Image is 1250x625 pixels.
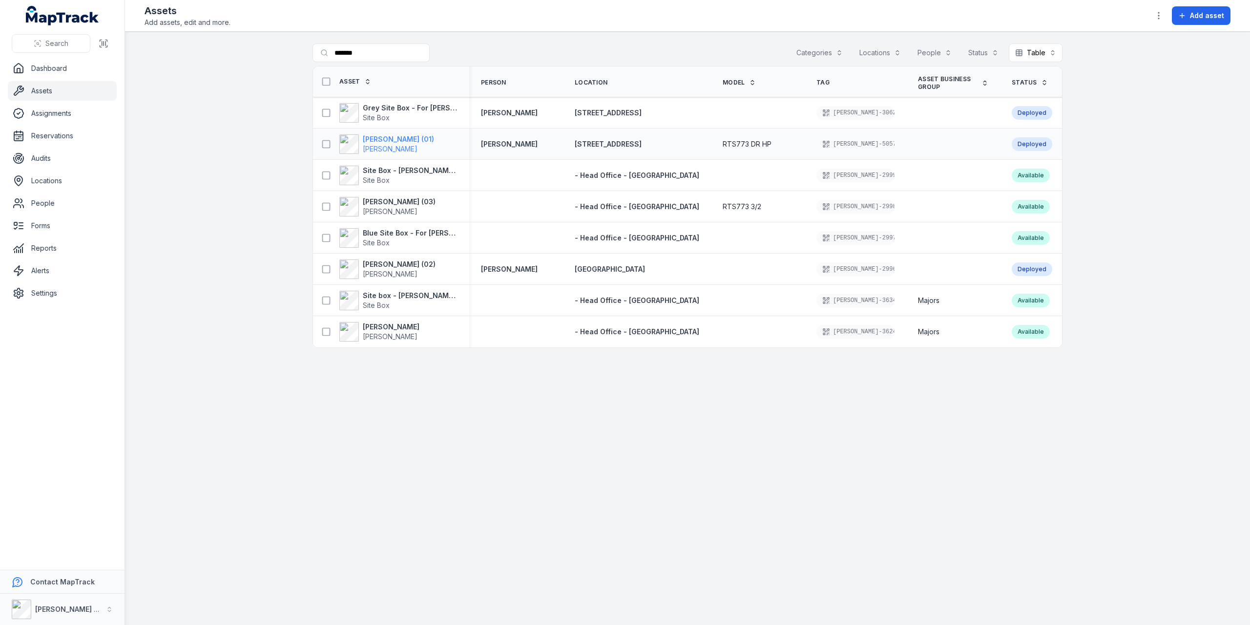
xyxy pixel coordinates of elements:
[1012,106,1052,120] div: Deployed
[8,81,117,101] a: Assets
[481,139,538,149] a: [PERSON_NAME]
[1172,6,1230,25] button: Add asset
[1012,294,1050,307] div: Available
[363,228,458,238] strong: Blue Site Box - For [PERSON_NAME] 2 (#2996)
[8,149,117,168] a: Audits
[339,78,360,86] span: Asset
[363,291,458,301] strong: Site box - [PERSON_NAME] (04)
[363,259,436,269] strong: [PERSON_NAME] (02)
[339,228,458,248] a: Blue Site Box - For [PERSON_NAME] 2 (#2996)Site Box
[911,43,958,62] button: People
[723,202,761,212] span: RTS773 3/2
[1012,200,1050,214] div: Available
[339,197,436,216] a: [PERSON_NAME] (03)[PERSON_NAME]
[575,202,699,212] a: - Head Office - [GEOGRAPHIC_DATA]
[8,171,117,191] a: Locations
[1012,137,1052,151] div: Deployed
[8,216,117,236] a: Forms
[575,296,699,304] span: - Head Office - [GEOGRAPHIC_DATA]
[8,283,117,303] a: Settings
[8,238,117,258] a: Reports
[575,265,645,273] span: [GEOGRAPHIC_DATA]
[481,79,506,86] span: Person
[1190,11,1224,21] span: Add asset
[363,166,458,175] strong: Site Box - [PERSON_NAME] (03)
[575,140,642,148] span: [STREET_ADDRESS]
[1012,79,1037,86] span: Status
[8,261,117,280] a: Alerts
[8,104,117,123] a: Assignments
[8,59,117,78] a: Dashboard
[575,139,642,149] a: [STREET_ADDRESS]
[962,43,1005,62] button: Status
[363,207,417,216] span: [PERSON_NAME]
[1009,43,1062,62] button: Table
[816,231,895,245] div: [PERSON_NAME]-2997
[723,79,745,86] span: Model
[363,238,390,247] span: Site Box
[575,327,699,336] span: - Head Office - [GEOGRAPHIC_DATA]
[363,103,458,113] strong: Grey Site Box - For [PERSON_NAME] 1 (#5057)
[35,605,103,613] strong: [PERSON_NAME] Air
[723,139,771,149] span: RTS773 DR HP
[918,327,939,337] span: Majors
[339,103,458,123] a: Grey Site Box - For [PERSON_NAME] 1 (#5057)Site Box
[363,332,417,341] span: [PERSON_NAME]
[339,291,458,310] a: Site box - [PERSON_NAME] (04)Site Box
[1012,169,1050,182] div: Available
[1012,262,1052,276] div: Deployed
[339,78,371,86] a: Asset
[816,79,830,86] span: Tag
[26,6,99,25] a: MapTrack
[481,108,538,118] a: [PERSON_NAME]
[575,79,607,86] span: Location
[918,75,988,91] a: Asset Business Group
[816,262,895,276] div: [PERSON_NAME]-2996
[816,325,895,339] div: [PERSON_NAME]-3624
[575,171,699,180] a: - Head Office - [GEOGRAPHIC_DATA]
[339,259,436,279] a: [PERSON_NAME] (02)[PERSON_NAME]
[363,301,390,309] span: Site Box
[918,75,978,91] span: Asset Business Group
[363,176,390,184] span: Site Box
[790,43,849,62] button: Categories
[918,296,939,305] span: Majors
[853,43,907,62] button: Locations
[145,4,230,18] h2: Assets
[363,145,417,153] span: [PERSON_NAME]
[145,18,230,27] span: Add assets, edit and more.
[481,264,538,274] a: [PERSON_NAME]
[1012,231,1050,245] div: Available
[363,270,417,278] span: [PERSON_NAME]
[30,578,95,586] strong: Contact MapTrack
[575,108,642,118] a: [STREET_ADDRESS]
[575,296,699,305] a: - Head Office - [GEOGRAPHIC_DATA]
[363,197,436,207] strong: [PERSON_NAME] (03)
[723,79,756,86] a: Model
[575,233,699,243] a: - Head Office - [GEOGRAPHIC_DATA]
[339,166,458,185] a: Site Box - [PERSON_NAME] (03)Site Box
[12,34,90,53] button: Search
[575,171,699,179] span: - Head Office - [GEOGRAPHIC_DATA]
[1012,325,1050,339] div: Available
[339,134,434,154] a: [PERSON_NAME] (01)[PERSON_NAME]
[363,134,434,144] strong: [PERSON_NAME] (01)
[363,113,390,122] span: Site Box
[575,327,699,337] a: - Head Office - [GEOGRAPHIC_DATA]
[575,108,642,117] span: [STREET_ADDRESS]
[816,106,895,120] div: [PERSON_NAME]-3062
[816,137,895,151] div: [PERSON_NAME]-5057
[1012,79,1048,86] a: Status
[8,194,117,213] a: People
[816,294,895,307] div: [PERSON_NAME]-3634
[575,264,645,274] a: [GEOGRAPHIC_DATA]
[339,322,419,342] a: [PERSON_NAME][PERSON_NAME]
[45,39,68,48] span: Search
[816,169,895,182] div: [PERSON_NAME]-2999
[816,200,895,214] div: [PERSON_NAME]-2998
[575,234,699,242] span: - Head Office - [GEOGRAPHIC_DATA]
